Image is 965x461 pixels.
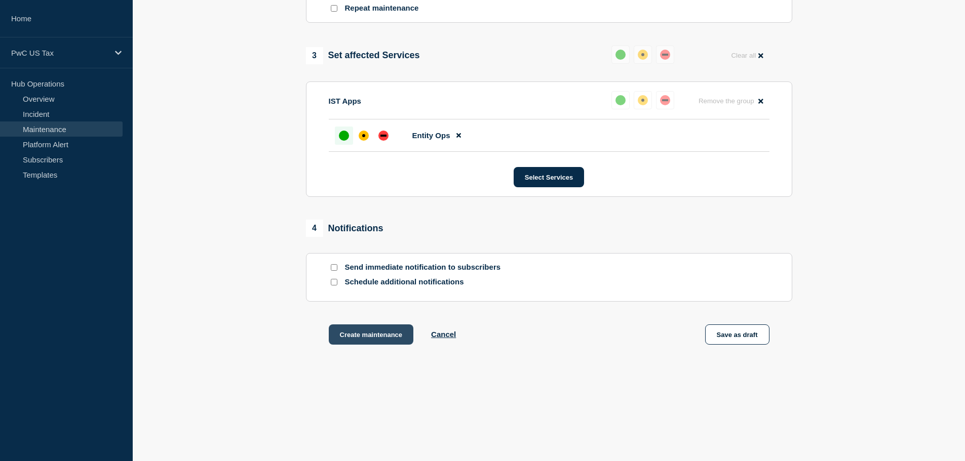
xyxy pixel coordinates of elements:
[615,95,626,105] div: up
[345,277,507,287] p: Schedule additional notifications
[331,279,337,285] input: Schedule additional notifications
[656,46,674,64] button: down
[412,131,450,140] span: Entity Ops
[615,50,626,60] div: up
[329,97,361,105] p: IST Apps
[611,46,630,64] button: up
[331,5,337,12] input: Repeat maintenance
[725,46,769,65] button: Clear all
[611,91,630,109] button: up
[359,131,369,141] div: affected
[660,50,670,60] div: down
[656,91,674,109] button: down
[699,97,754,105] span: Remove the group
[514,167,584,187] button: Select Services
[331,264,337,271] input: Send immediate notification to subscribers
[692,91,769,111] button: Remove the group
[306,220,383,237] div: Notifications
[329,324,414,345] button: Create maintenance
[306,47,323,64] span: 3
[306,47,420,64] div: Set affected Services
[705,324,769,345] button: Save as draft
[634,91,652,109] button: affected
[345,263,507,272] p: Send immediate notification to subscribers
[339,131,349,141] div: up
[660,95,670,105] div: down
[638,95,648,105] div: affected
[378,131,389,141] div: down
[634,46,652,64] button: affected
[431,330,456,339] button: Cancel
[345,4,419,13] p: Repeat maintenance
[11,49,108,57] p: PwC US Tax
[638,50,648,60] div: affected
[306,220,323,237] span: 4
